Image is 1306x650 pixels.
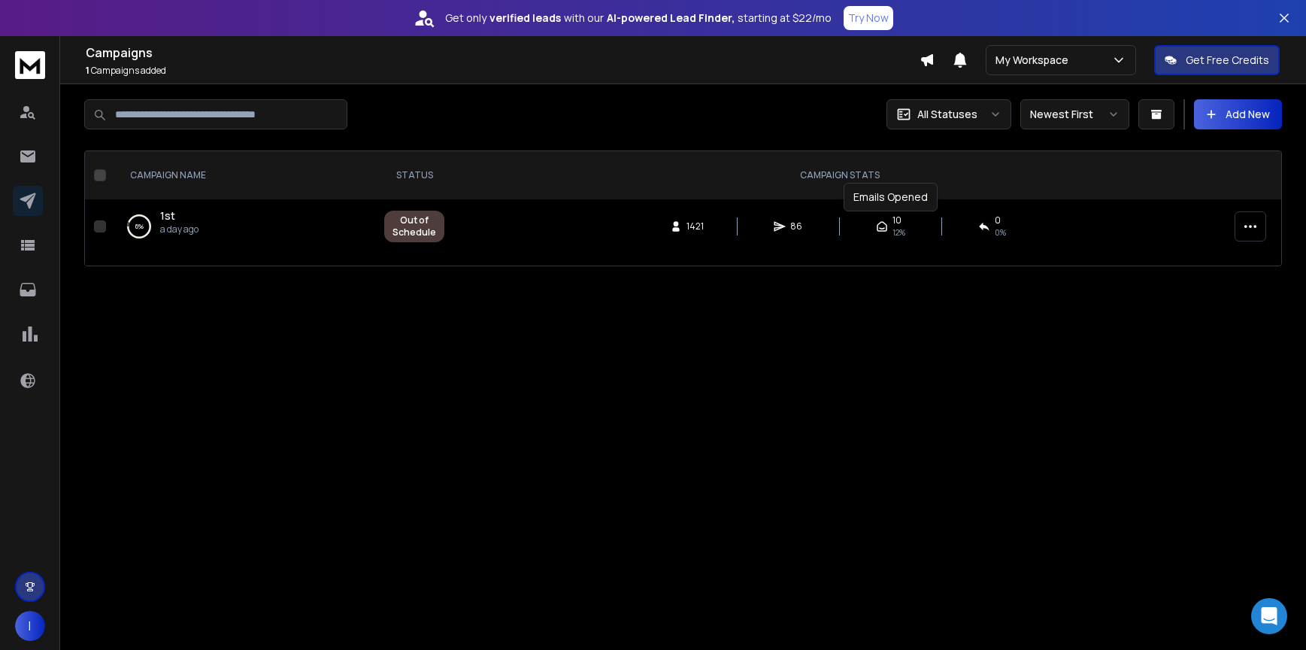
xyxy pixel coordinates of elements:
p: Try Now [848,11,889,26]
p: a day ago [160,223,198,235]
span: 86 [790,220,805,232]
h1: Campaigns [86,44,920,62]
div: Emails Opened [844,183,938,211]
div: Out of Schedule [392,214,436,238]
img: logo [15,51,45,79]
p: My Workspace [995,53,1074,68]
th: CAMPAIGN STATS [453,151,1226,199]
p: 6 % [135,219,144,234]
span: 1421 [686,220,704,232]
th: CAMPAIGN NAME [112,151,375,199]
p: All Statuses [917,107,977,122]
a: 1st [160,208,175,223]
p: Get Free Credits [1186,53,1269,68]
button: I [15,611,45,641]
span: 0 [995,214,1001,226]
button: Get Free Credits [1154,45,1280,75]
p: Campaigns added [86,65,920,77]
span: 12 % [892,226,905,238]
th: STATUS [375,151,453,199]
button: Newest First [1020,99,1129,129]
span: 0 % [995,226,1006,238]
strong: AI-powered Lead Finder, [607,11,735,26]
button: Try Now [844,6,893,30]
span: 10 [892,214,901,226]
div: Open Intercom Messenger [1251,598,1287,634]
span: 1 [86,64,89,77]
strong: verified leads [489,11,561,26]
p: Get only with our starting at $22/mo [445,11,832,26]
td: 6%1sta day ago [112,199,375,254]
button: Add New [1194,99,1282,129]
